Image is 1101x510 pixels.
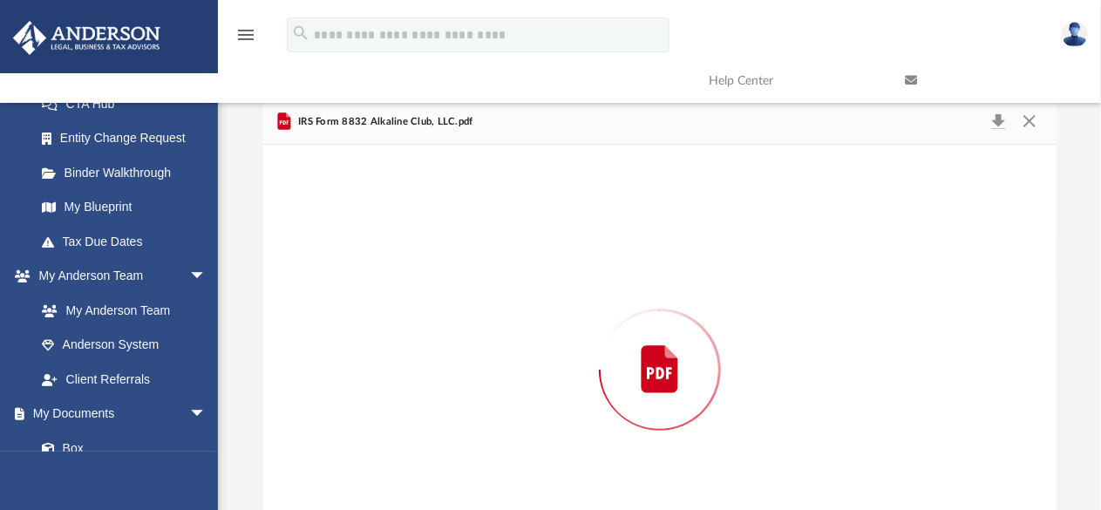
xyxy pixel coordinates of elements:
[696,46,892,115] a: Help Center
[189,397,224,432] span: arrow_drop_down
[1062,22,1088,47] img: User Pic
[235,24,256,45] i: menu
[235,33,256,45] a: menu
[24,431,215,466] a: Box
[24,328,224,363] a: Anderson System
[982,110,1014,134] button: Download
[24,155,233,190] a: Binder Walkthrough
[291,24,310,43] i: search
[24,86,233,121] a: CTA Hub
[24,293,215,328] a: My Anderson Team
[24,121,233,156] a: Entity Change Request
[24,224,233,259] a: Tax Due Dates
[8,21,166,55] img: Anderson Advisors Platinum Portal
[12,397,224,432] a: My Documentsarrow_drop_down
[1014,110,1045,134] button: Close
[24,190,224,225] a: My Blueprint
[12,259,224,294] a: My Anderson Teamarrow_drop_down
[24,362,224,397] a: Client Referrals
[295,114,473,130] span: IRS Form 8832 Alkaline Club, LLC.pdf
[189,259,224,295] span: arrow_drop_down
